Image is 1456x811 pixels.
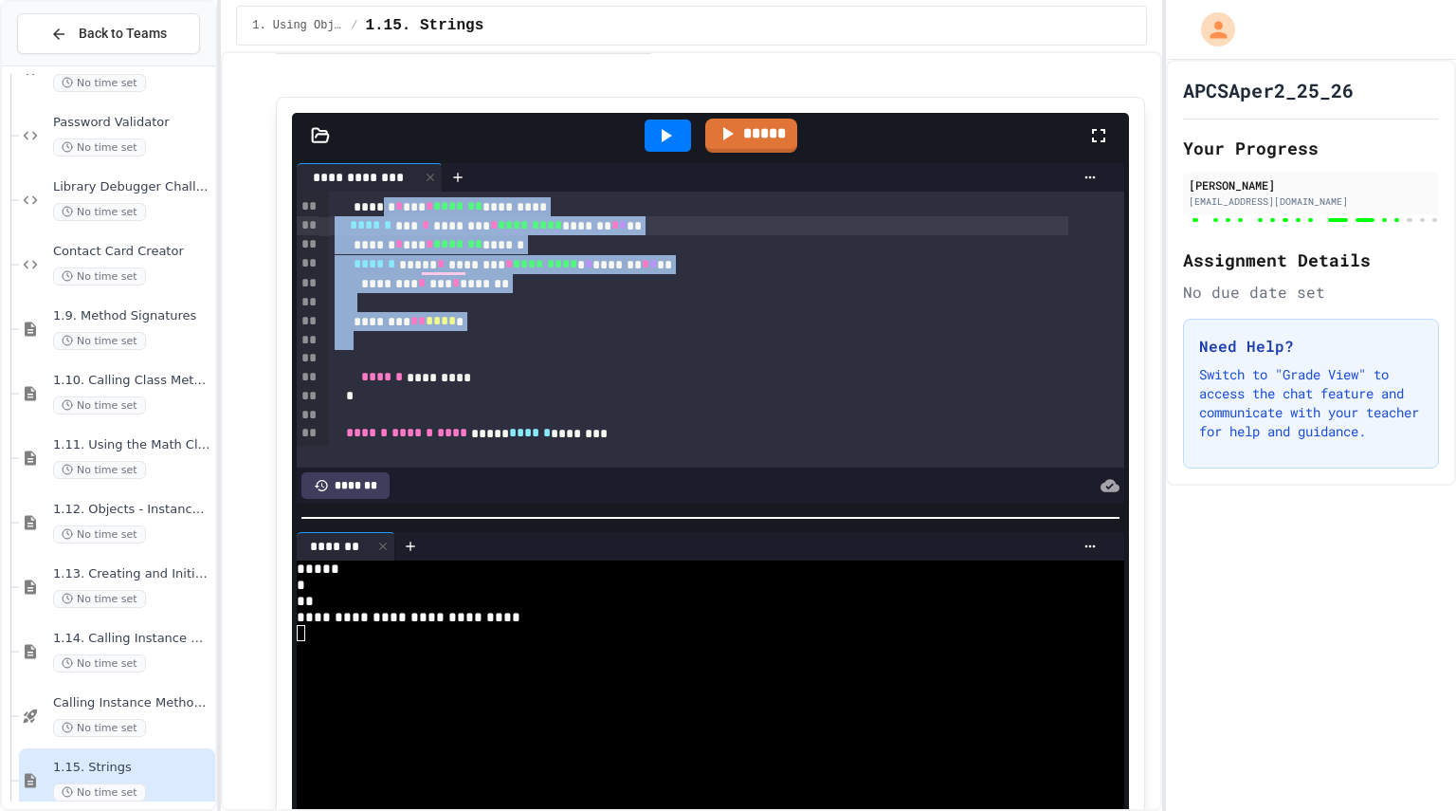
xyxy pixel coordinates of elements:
span: 1.11. Using the Math Class [53,437,211,453]
span: No time set [53,654,146,673]
h3: Need Help? [1199,335,1423,358]
span: Back to Teams [79,24,167,44]
span: 1.10. Calling Class Methods [53,373,211,389]
span: / [351,18,357,33]
h1: APCSAper2_25_26 [1183,77,1354,103]
button: Back to Teams [17,13,200,54]
span: 1.13. Creating and Initializing Objects: Constructors [53,566,211,582]
span: No time set [53,267,146,286]
h2: Your Progress [1183,135,1439,161]
span: No time set [53,590,146,608]
span: 1.15. Strings [53,760,211,776]
span: No time set [53,525,146,544]
span: 1.15. Strings [365,14,483,37]
span: Library Debugger Challenge [53,179,211,195]
p: Switch to "Grade View" to access the chat feature and communicate with your teacher for help and ... [1199,365,1423,441]
div: My Account [1181,8,1240,51]
div: [PERSON_NAME] [1189,176,1433,194]
span: No time set [53,138,146,157]
span: No time set [53,783,146,802]
span: 1.9. Method Signatures [53,308,211,324]
span: 1. Using Objects and Methods [252,18,343,33]
span: No time set [53,461,146,479]
span: Calling Instance Methods - Topic 1.14 [53,695,211,711]
span: Contact Card Creator [53,244,211,260]
div: No due date set [1183,281,1439,304]
span: No time set [53,396,146,415]
span: Password Validator [53,115,211,131]
span: No time set [53,74,146,92]
span: No time set [53,332,146,350]
span: No time set [53,203,146,221]
div: [EMAIL_ADDRESS][DOMAIN_NAME] [1189,194,1433,209]
h2: Assignment Details [1183,247,1439,273]
span: 1.14. Calling Instance Methods [53,631,211,647]
div: To enrich screen reader interactions, please activate Accessibility in Grammarly extension settings [329,3,1083,618]
span: No time set [53,719,146,737]
span: 1.12. Objects - Instances of Classes [53,502,211,518]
